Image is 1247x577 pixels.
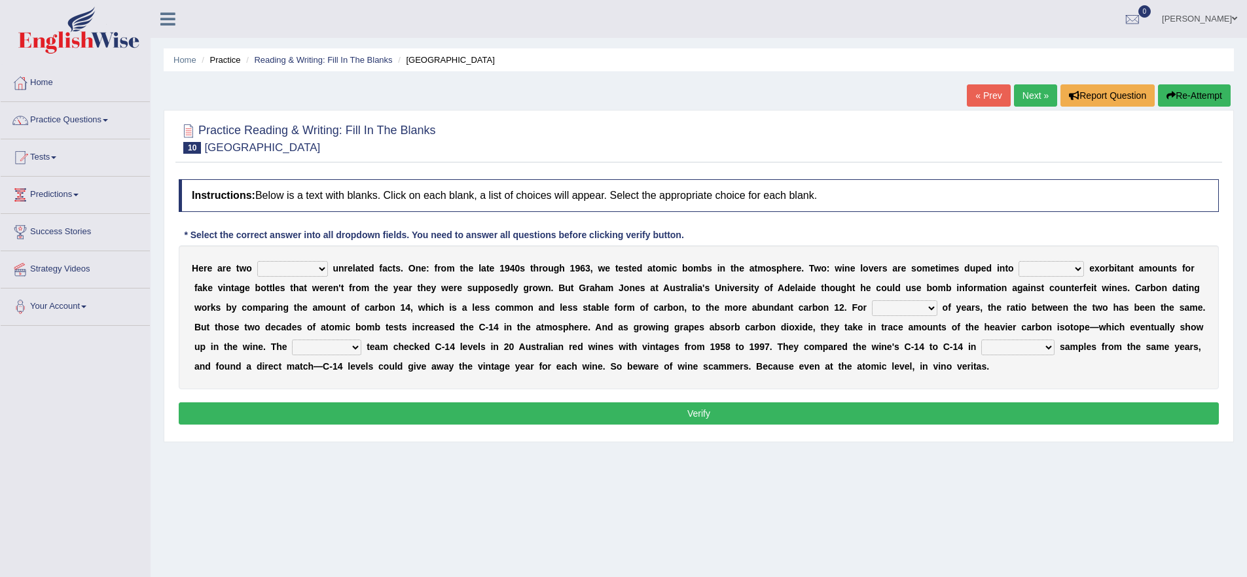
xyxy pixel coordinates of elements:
b: w [814,263,821,273]
b: U [715,283,721,293]
button: Verify [179,402,1219,425]
b: c [672,263,677,273]
b: e [734,283,740,293]
b: o [1185,263,1191,273]
b: r [437,263,441,273]
b: e [930,263,935,273]
b: t [615,263,619,273]
b: o [932,283,938,293]
b: h [594,283,600,293]
b: : [827,263,830,273]
b: h [378,283,384,293]
b: h [420,283,426,293]
b: i [938,263,941,273]
b: o [829,283,835,293]
b: a [892,263,897,273]
b: e [399,283,404,293]
b: d [784,283,790,293]
b: l [272,283,275,293]
b: h [846,283,852,293]
b: s [744,283,749,293]
b: i [695,283,697,293]
b: r [539,263,542,273]
b: r [352,283,355,293]
b: t [653,263,656,273]
b: m [361,283,369,293]
b: t [1117,263,1120,273]
b: a [481,263,486,273]
b: r [586,283,589,293]
b: m [922,263,930,273]
b: u [565,283,571,293]
b: u [670,283,676,293]
b: e [226,263,231,273]
b: . [801,263,804,273]
b: n [333,283,339,293]
b: a [299,283,304,293]
b: m [757,263,765,273]
b: p [478,283,484,293]
b: i [842,263,844,273]
b: c [876,283,881,293]
b: o [246,263,252,273]
b: l [353,263,355,273]
a: Next » [1014,84,1057,107]
b: u [1158,263,1164,273]
a: Practice Questions [1,102,150,135]
b: t [1005,263,1008,273]
b: h [559,263,565,273]
button: Report Question [1060,84,1155,107]
b: f [1182,263,1185,273]
b: r [344,263,348,273]
b: o [863,263,869,273]
b: 1 [499,263,505,273]
b: r [1105,263,1108,273]
a: Tests [1,139,150,172]
b: s [495,283,500,293]
b: l [479,263,481,273]
b: b [255,283,261,293]
b: w [538,283,545,293]
b: r [878,263,882,273]
b: g [523,283,529,293]
b: e [866,283,871,293]
b: a [600,283,605,293]
b: r [793,263,796,273]
b: r [529,283,532,293]
b: e [619,263,624,273]
b: h [734,263,740,273]
b: n [720,263,726,273]
b: g [554,263,560,273]
b: f [349,283,352,293]
b: f [379,263,382,273]
b: e [207,263,212,273]
b: h [782,263,788,273]
b: o [532,283,538,293]
b: d [505,283,511,293]
b: a [687,283,693,293]
b: 9 [505,263,510,273]
b: y [431,283,437,293]
small: [GEOGRAPHIC_DATA] [204,141,320,154]
h2: Practice Reading & Writing: Fill In The Blanks [179,121,436,154]
b: n [1125,263,1131,273]
b: . [401,263,403,273]
b: r [897,263,901,273]
b: u [548,263,554,273]
b: f [194,283,198,293]
b: t [236,263,240,273]
b: v [218,283,223,293]
b: n [844,263,850,273]
b: t [681,283,684,293]
b: n [721,283,727,293]
b: t [852,283,856,293]
a: Home [173,55,196,65]
b: r [408,283,412,293]
b: 3 [585,263,590,273]
b: 6 [580,263,585,273]
b: d [895,283,901,293]
b: u [905,283,911,293]
b: i [223,283,226,293]
b: a [1120,263,1125,273]
b: g [239,283,245,293]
